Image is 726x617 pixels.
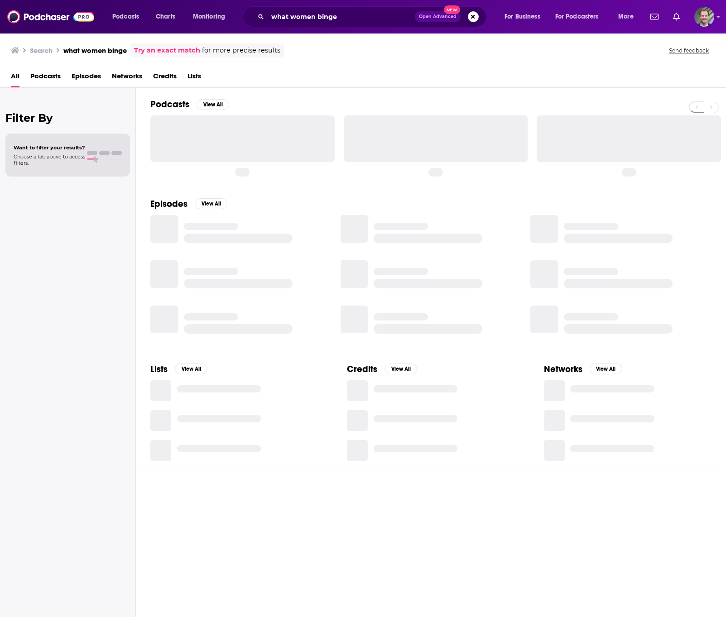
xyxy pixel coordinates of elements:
button: open menu [498,10,552,24]
button: Show profile menu [694,7,714,27]
span: For Business [505,10,540,23]
h2: Episodes [150,198,188,210]
span: Want to filter your results? [14,144,85,151]
span: for more precise results [202,45,280,56]
a: Networks [112,69,142,87]
a: Lists [188,69,201,87]
button: Open AdvancedNew [415,11,461,22]
a: EpisodesView All [150,198,227,210]
input: Search podcasts, credits, & more... [268,10,415,24]
span: Podcasts [112,10,139,23]
span: Logged in as kwerderman [694,7,714,27]
h2: Lists [150,364,168,375]
h3: Search [30,46,53,55]
a: CreditsView All [347,364,417,375]
a: ListsView All [150,364,207,375]
img: User Profile [694,7,714,27]
h2: Networks [544,364,582,375]
span: Choose a tab above to access filters. [14,153,85,166]
a: All [11,69,19,87]
a: Episodes [72,69,101,87]
h3: what women binge [63,46,127,55]
span: For Podcasters [555,10,599,23]
h2: Filter By [5,111,130,124]
button: View All [385,364,417,374]
a: Show notifications dropdown [647,9,662,24]
a: Charts [150,10,181,24]
button: open menu [549,10,612,24]
a: Credits [153,69,177,87]
button: View All [195,198,227,209]
h2: Podcasts [150,99,189,110]
a: Podcasts [30,69,61,87]
button: View All [175,364,207,374]
button: open menu [106,10,151,24]
img: Podchaser - Follow, Share and Rate Podcasts [7,8,94,25]
a: Try an exact match [134,45,200,56]
span: Charts [156,10,175,23]
button: View All [590,364,622,374]
button: open menu [187,10,237,24]
span: Open Advanced [419,14,457,19]
button: Send feedback [666,47,712,54]
div: Search podcasts, credits, & more... [251,6,495,27]
a: PodcastsView All [150,99,229,110]
span: New [444,5,460,14]
button: View All [197,99,229,110]
span: More [618,10,634,23]
h2: Credits [347,364,377,375]
a: Show notifications dropdown [669,9,683,24]
button: open menu [612,10,645,24]
span: Monitoring [193,10,225,23]
a: NetworksView All [544,364,622,375]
